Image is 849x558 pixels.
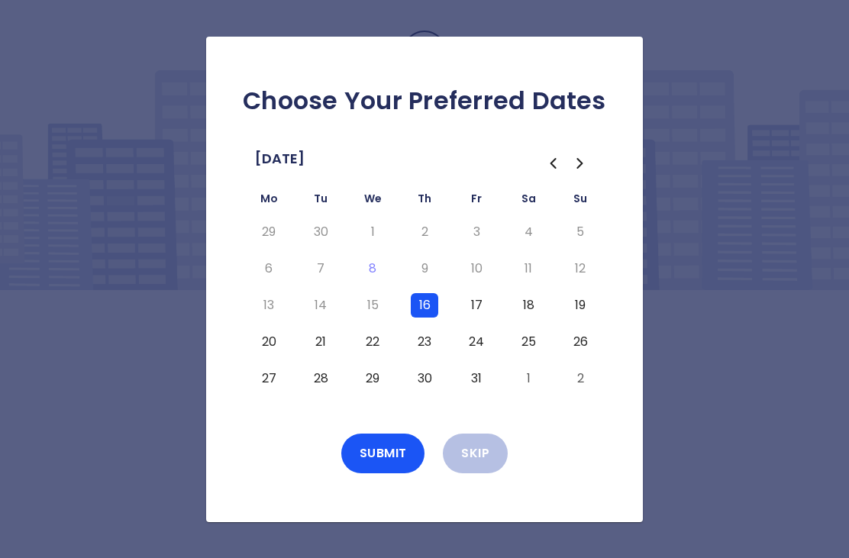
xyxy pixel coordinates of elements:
[307,366,334,391] button: Tuesday, October 28th, 2025
[243,189,295,214] th: Monday
[515,256,542,281] button: Saturday, October 11th, 2025
[502,189,554,214] th: Saturday
[359,256,386,281] button: Today, Wednesday, October 8th, 2025
[411,256,438,281] button: Thursday, October 9th, 2025
[359,220,386,244] button: Wednesday, October 1st, 2025
[567,366,594,391] button: Sunday, November 2nd, 2025
[295,189,347,214] th: Tuesday
[347,189,399,214] th: Wednesday
[255,330,282,354] button: Monday, October 20th, 2025
[359,330,386,354] button: Wednesday, October 22nd, 2025
[515,220,542,244] button: Saturday, October 4th, 2025
[515,293,542,318] button: Saturday, October 18th, 2025
[567,220,594,244] button: Sunday, October 5th, 2025
[359,293,386,318] button: Wednesday, October 15th, 2025
[539,150,567,177] button: Go to the Previous Month
[567,256,594,281] button: Sunday, October 12th, 2025
[411,293,438,318] button: Thursday, October 16th, 2025, selected
[463,366,490,391] button: Friday, October 31st, 2025
[255,293,282,318] button: Monday, October 13th, 2025
[307,256,334,281] button: Tuesday, October 7th, 2025
[348,31,501,106] img: Logo
[255,220,282,244] button: Monday, September 29th, 2025
[255,366,282,391] button: Monday, October 27th, 2025
[567,330,594,354] button: Sunday, October 26th, 2025
[411,330,438,354] button: Thursday, October 23rd, 2025
[255,256,282,281] button: Monday, October 6th, 2025
[463,293,490,318] button: Friday, October 17th, 2025
[231,85,618,116] h2: Choose Your Preferred Dates
[307,293,334,318] button: Tuesday, October 14th, 2025
[463,330,490,354] button: Friday, October 24th, 2025
[307,220,334,244] button: Tuesday, September 30th, 2025
[515,366,542,391] button: Saturday, November 1st, 2025
[359,366,386,391] button: Wednesday, October 29th, 2025
[463,256,490,281] button: Friday, October 10th, 2025
[399,189,450,214] th: Thursday
[567,150,594,177] button: Go to the Next Month
[243,189,606,397] table: October 2025
[515,330,542,354] button: Saturday, October 25th, 2025
[411,220,438,244] button: Thursday, October 2nd, 2025
[463,220,490,244] button: Friday, October 3rd, 2025
[554,189,606,214] th: Sunday
[443,434,508,473] button: Skip
[411,366,438,391] button: Thursday, October 30th, 2025
[255,147,305,171] span: [DATE]
[567,293,594,318] button: Sunday, October 19th, 2025
[341,434,425,473] button: Submit
[307,330,334,354] button: Tuesday, October 21st, 2025
[450,189,502,214] th: Friday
